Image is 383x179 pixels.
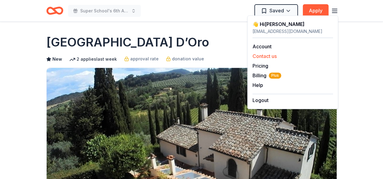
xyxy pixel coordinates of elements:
span: approval rate [130,55,159,62]
div: 👋 Hi [PERSON_NAME] [253,21,333,28]
button: Saved [254,4,298,18]
button: Contact us [253,53,277,60]
span: Plus [269,72,281,78]
button: Help [253,82,263,89]
span: Billing [253,72,281,79]
span: Super School's 6th Annual Casino Night [80,7,129,14]
a: donation value [166,55,204,62]
span: donation value [172,55,204,62]
div: [EMAIL_ADDRESS][DOMAIN_NAME] [253,28,333,35]
button: Apply [303,4,329,18]
button: Super School's 6th Annual Casino Night [68,5,141,17]
a: approval rate [124,55,159,62]
span: New [52,56,62,63]
h1: [GEOGRAPHIC_DATA] D’Oro [46,34,209,51]
button: Logout [253,97,269,104]
a: Pricing [253,63,268,69]
div: 2 applies last week [69,56,117,63]
button: BillingPlus [253,72,281,79]
a: Account [253,43,272,50]
a: Home [46,4,63,18]
span: Saved [269,7,284,14]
